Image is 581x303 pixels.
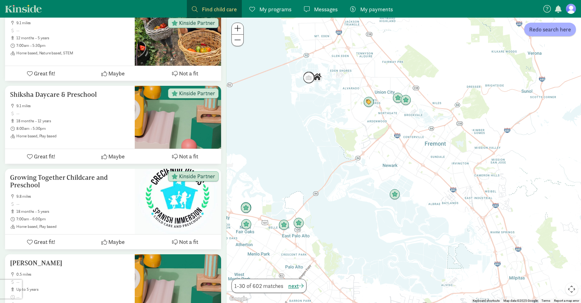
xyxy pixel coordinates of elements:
div: Click to see details [241,203,251,213]
button: Great fit! [5,66,77,81]
div: Click to see details [393,93,403,103]
a: Kinside [5,5,42,13]
span: 7:00am - 5:30pm [16,43,130,48]
span: 7:00am - 6:00pm [16,217,130,222]
span: Kinside Partner [179,174,215,179]
a: Report a map error [554,299,579,302]
h5: Growing Together Childcare and Preschool [10,174,130,189]
div: Click to see details [304,72,314,83]
button: Not a fit [149,234,221,249]
span: Redo search here [529,25,571,34]
button: Keyboard shortcuts [473,299,500,303]
span: Great fit! [34,152,55,161]
a: Open this area in Google Maps (opens a new window) [228,295,249,303]
span: Not a fit [179,152,198,161]
span: Kinside Partner [179,91,215,96]
button: Maybe [77,66,149,81]
span: Great fit! [34,69,55,78]
span: Not a fit [179,69,198,78]
div: Click to see details [241,219,252,230]
span: Great fit! [34,238,55,246]
div: Click to see details [400,95,411,106]
span: 18 months - 12 years [16,118,130,124]
div: Click to see details [241,202,252,213]
span: 8:00am - 5:30pm [16,126,130,131]
div: Click to see details [303,72,314,83]
span: Maybe [108,238,125,246]
button: Map camera controls [565,283,578,295]
span: My programs [259,5,291,14]
a: Terms [541,299,550,302]
h5: Shiksha Daycare & Preschool [10,91,130,98]
button: Not a fit [149,66,221,81]
span: up to 5 years [16,287,130,292]
span: Not a fit [179,238,198,246]
span: 18 months - 5 years [16,209,130,214]
span: Home based, Play based [16,134,130,139]
span: Maybe [108,152,125,161]
span: Maybe [108,69,125,78]
button: Redo search here [524,23,576,36]
span: 9.1 miles [16,20,130,25]
span: Kinside Partner [179,20,215,26]
div: Click to see details [293,218,304,229]
h5: [PERSON_NAME] [10,259,130,267]
span: 0.5 miles [16,272,130,277]
img: Google [228,295,249,303]
span: 9.8 miles [16,194,130,199]
button: Maybe [77,149,149,164]
button: Maybe [77,234,149,249]
div: Click to see details [304,72,314,82]
div: Click to see details [304,73,314,83]
div: Click to see details [363,97,374,107]
button: next [288,282,304,290]
span: 1-30 of 602 matches [234,282,283,290]
button: Not a fit [149,149,221,164]
button: Great fit! [5,149,77,164]
span: Map data ©2025 Google [503,299,538,302]
span: My payments [360,5,393,14]
span: 9.1 miles [16,103,130,108]
div: Click to see details [279,220,289,230]
div: Click to see details [389,189,400,200]
span: Home based, Nature based, STEM [16,51,130,56]
span: Messages [314,5,338,14]
span: 12 months - 5 years [16,36,130,41]
span: Find child care [202,5,237,14]
button: Great fit! [5,234,77,249]
span: Home based, Play based [16,224,130,229]
div: Click to see details [312,72,323,82]
div: Click to see details [303,72,314,82]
